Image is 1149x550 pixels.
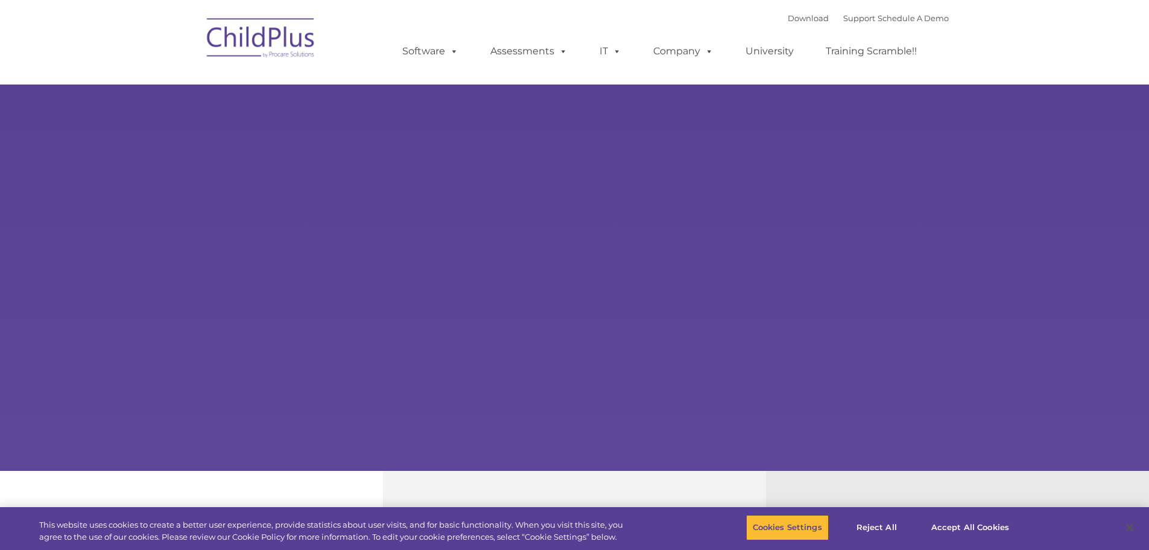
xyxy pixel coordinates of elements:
button: Accept All Cookies [925,515,1016,540]
a: Software [390,39,470,63]
a: Schedule A Demo [878,13,949,23]
button: Reject All [839,515,914,540]
a: Download [788,13,829,23]
font: | [788,13,949,23]
div: This website uses cookies to create a better user experience, provide statistics about user visit... [39,519,632,543]
a: Assessments [478,39,580,63]
button: Close [1116,514,1143,541]
a: Support [843,13,875,23]
button: Cookies Settings [746,515,829,540]
a: Training Scramble!! [814,39,929,63]
a: Company [641,39,726,63]
a: University [733,39,806,63]
img: ChildPlus by Procare Solutions [201,10,321,70]
a: IT [587,39,633,63]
